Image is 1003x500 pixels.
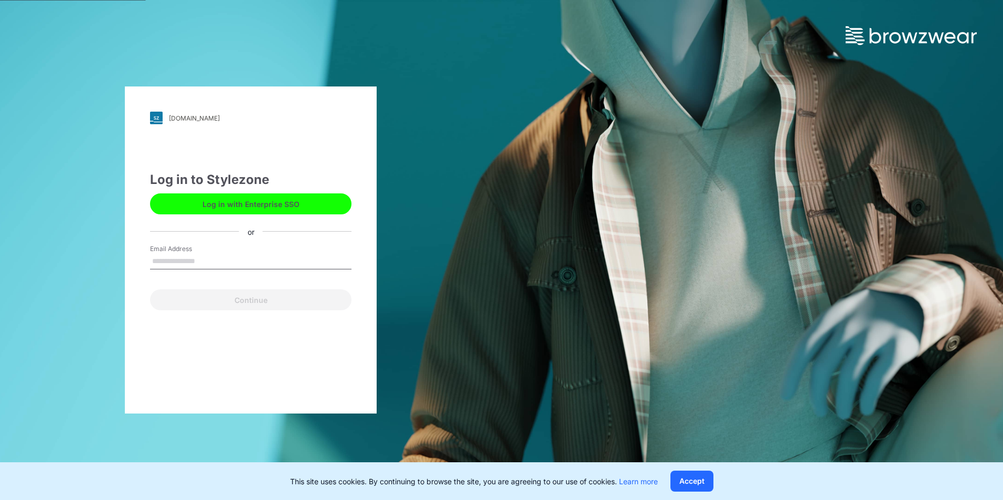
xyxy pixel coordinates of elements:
a: [DOMAIN_NAME] [150,112,351,124]
div: Log in to Stylezone [150,170,351,189]
img: browzwear-logo.73288ffb.svg [846,26,977,45]
button: Log in with Enterprise SSO [150,193,351,214]
a: Learn more [619,477,658,486]
div: or [239,226,263,237]
img: svg+xml;base64,PHN2ZyB3aWR0aD0iMjgiIGhlaWdodD0iMjgiIHZpZXdCb3g9IjAgMCAyOCAyOCIgZmlsbD0ibm9uZSIgeG... [150,112,163,124]
div: [DOMAIN_NAME] [169,114,220,122]
button: Accept [670,471,713,492]
p: This site uses cookies. By continuing to browse the site, you are agreeing to our use of cookies. [290,476,658,487]
label: Email Address [150,244,223,254]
